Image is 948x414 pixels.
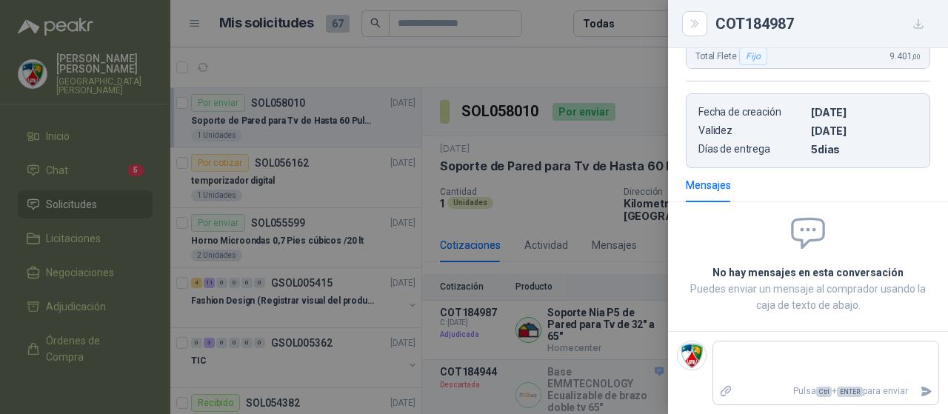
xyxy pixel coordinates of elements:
[698,106,805,118] p: Fecha de creación
[686,264,930,281] h2: No hay mensajes en esta conversación
[889,51,921,61] span: 9.401
[715,12,930,36] div: COT184987
[912,53,921,61] span: ,00
[695,47,770,65] span: Total Flete
[698,143,805,156] p: Días de entrega
[686,281,930,313] p: Puedes enviar un mensaje al comprador usando la caja de texto de abajo.
[816,387,832,397] span: Ctrl
[914,378,938,404] button: Enviar
[698,124,805,137] p: Validez
[837,387,863,397] span: ENTER
[739,47,767,65] div: Fijo
[811,143,918,156] p: 5 dias
[738,378,915,404] p: Pulsa + para enviar
[678,341,706,370] img: Company Logo
[713,378,738,404] label: Adjuntar archivos
[686,15,704,33] button: Close
[811,106,918,118] p: [DATE]
[686,177,731,193] div: Mensajes
[811,124,918,137] p: [DATE]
